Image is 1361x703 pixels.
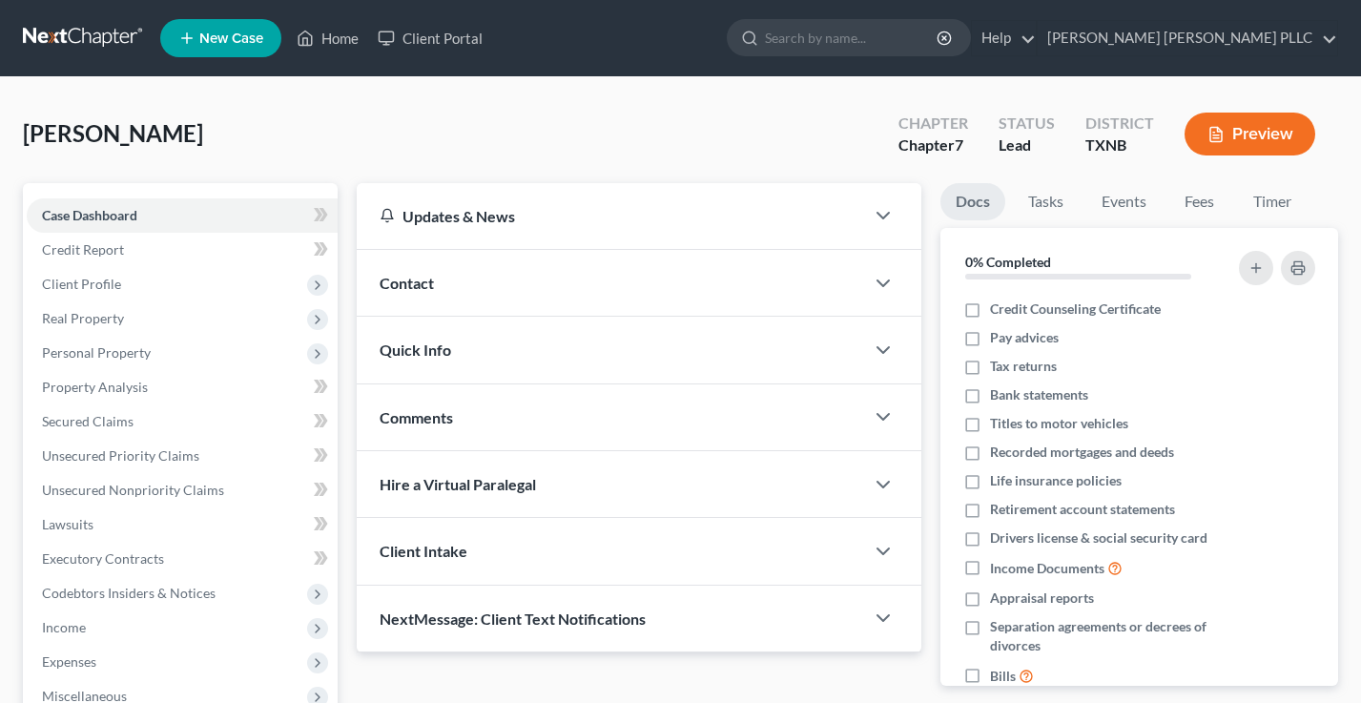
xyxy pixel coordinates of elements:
div: Chapter [898,134,968,156]
span: Executory Contracts [42,550,164,567]
a: Secured Claims [27,404,338,439]
a: Fees [1169,183,1230,220]
span: Bills [990,667,1016,686]
span: 7 [955,135,963,154]
span: Unsecured Nonpriority Claims [42,482,224,498]
span: Quick Info [380,341,451,359]
span: Drivers license & social security card [990,528,1207,548]
a: Client Portal [368,21,492,55]
span: [PERSON_NAME] [23,119,203,147]
a: Tasks [1013,183,1079,220]
span: Lawsuits [42,516,93,532]
div: Lead [999,134,1055,156]
div: Updates & News [380,206,841,226]
a: Timer [1238,183,1307,220]
span: Income Documents [990,559,1104,578]
span: New Case [199,31,263,46]
input: Search by name... [765,20,939,55]
span: Case Dashboard [42,207,137,223]
strong: 0% Completed [965,254,1051,270]
span: Real Property [42,310,124,326]
a: Credit Report [27,233,338,267]
span: Tax returns [990,357,1057,376]
span: Codebtors Insiders & Notices [42,585,216,601]
span: Expenses [42,653,96,670]
span: Income [42,619,86,635]
span: Hire a Virtual Paralegal [380,475,536,493]
div: Chapter [898,113,968,134]
span: Comments [380,408,453,426]
span: Titles to motor vehicles [990,414,1128,433]
span: Life insurance policies [990,471,1122,490]
a: Property Analysis [27,370,338,404]
span: Recorded mortgages and deeds [990,443,1174,462]
a: [PERSON_NAME] [PERSON_NAME] PLLC [1038,21,1337,55]
a: Help [972,21,1036,55]
div: Status [999,113,1055,134]
span: Client Profile [42,276,121,292]
span: Pay advices [990,328,1059,347]
span: Bank statements [990,385,1088,404]
span: Retirement account statements [990,500,1175,519]
span: Client Intake [380,542,467,560]
span: Credit Counseling Certificate [990,300,1161,319]
span: Separation agreements or decrees of divorces [990,617,1223,655]
span: NextMessage: Client Text Notifications [380,610,646,628]
a: Unsecured Nonpriority Claims [27,473,338,507]
a: Home [287,21,368,55]
a: Executory Contracts [27,542,338,576]
span: Secured Claims [42,413,134,429]
div: District [1085,113,1154,134]
a: Lawsuits [27,507,338,542]
span: Appraisal reports [990,589,1094,608]
span: Personal Property [42,344,151,361]
a: Unsecured Priority Claims [27,439,338,473]
a: Docs [940,183,1005,220]
span: Credit Report [42,241,124,258]
div: TXNB [1085,134,1154,156]
a: Case Dashboard [27,198,338,233]
span: Unsecured Priority Claims [42,447,199,464]
span: Contact [380,274,434,292]
button: Preview [1185,113,1315,155]
span: Property Analysis [42,379,148,395]
a: Events [1086,183,1162,220]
